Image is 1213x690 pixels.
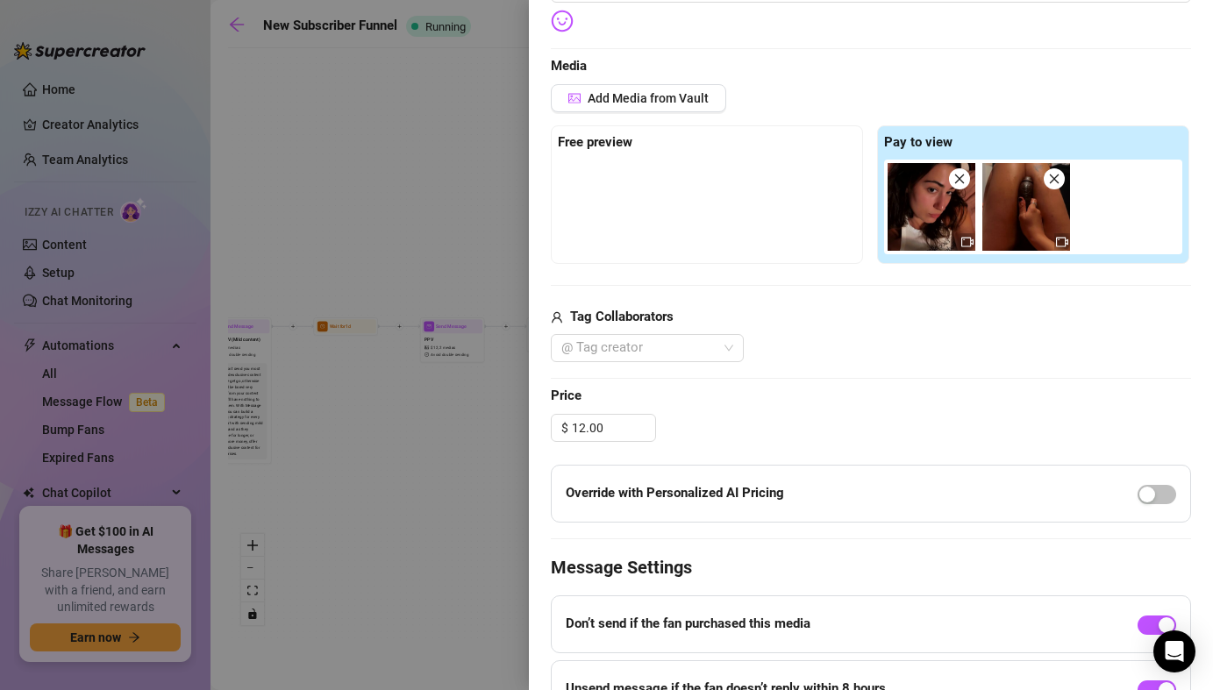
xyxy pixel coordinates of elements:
input: Free [572,415,655,441]
strong: Pay to view [884,134,953,150]
img: svg%3e [551,10,574,32]
span: Add Media from Vault [588,91,709,105]
span: picture [568,92,581,104]
button: Add Media from Vault [551,84,726,112]
img: media [888,163,975,251]
span: user [551,307,563,328]
strong: Override with Personalized AI Pricing [566,485,784,501]
strong: Tag Collaborators [570,309,674,324]
strong: Media [551,58,587,74]
h4: Message Settings [551,555,1191,580]
strong: Free preview [558,134,632,150]
div: Open Intercom Messenger [1153,630,1195,672]
span: video-camera [961,236,974,248]
strong: Price [551,388,582,403]
span: close [953,173,966,185]
span: video-camera [1056,236,1068,248]
strong: Don’t send if the fan purchased this media [566,615,810,631]
img: media [982,163,1070,251]
span: close [1048,173,1060,185]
